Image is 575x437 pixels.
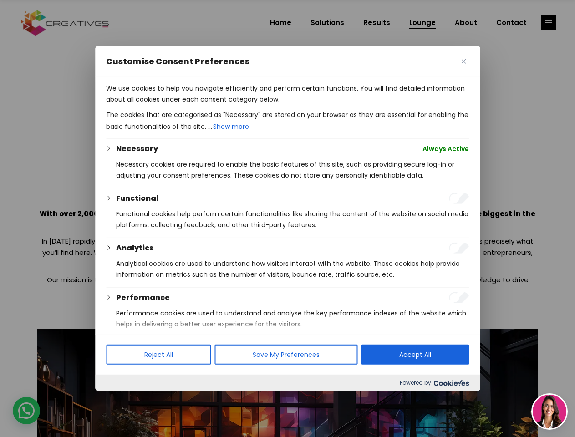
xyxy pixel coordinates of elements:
p: We use cookies to help you navigate efficiently and perform certain functions. You will find deta... [106,83,469,105]
button: Close [458,56,469,67]
span: Always Active [422,143,469,154]
button: Accept All [361,345,469,365]
button: Analytics [116,243,153,254]
p: Performance cookies are used to understand and analyse the key performance indexes of the website... [116,308,469,330]
button: Save My Preferences [214,345,357,365]
input: Enable Functional [449,193,469,204]
input: Enable Analytics [449,243,469,254]
button: Performance [116,292,170,303]
p: Functional cookies help perform certain functionalities like sharing the content of the website o... [116,208,469,230]
button: Functional [116,193,158,204]
div: Powered by [95,375,480,391]
span: Customise Consent Preferences [106,56,249,67]
p: Necessary cookies are required to enable the basic features of this site, such as providing secur... [116,159,469,181]
img: Close [461,59,466,64]
img: agent [533,395,566,428]
button: Necessary [116,143,158,154]
input: Enable Performance [449,292,469,303]
p: Analytical cookies are used to understand how visitors interact with the website. These cookies h... [116,258,469,280]
button: Reject All [106,345,211,365]
img: Cookieyes logo [433,380,469,386]
button: Show more [212,120,250,133]
div: Customise Consent Preferences [95,46,480,391]
p: The cookies that are categorised as "Necessary" are stored on your browser as they are essential ... [106,109,469,133]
